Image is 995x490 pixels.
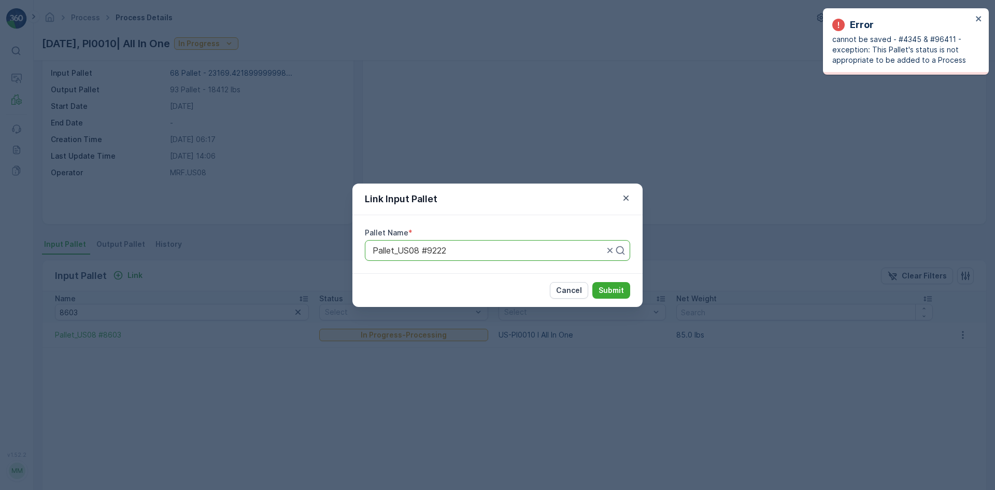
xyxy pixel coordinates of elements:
[365,192,437,206] p: Link Input Pallet
[975,15,983,24] button: close
[832,34,972,65] p: cannot be saved - #4345 & #96411 - exception: This Pallet's status is not appropriate to be added...
[556,285,582,296] p: Cancel
[365,228,408,237] label: Pallet Name
[850,18,874,32] p: Error
[592,282,630,299] button: Submit
[550,282,588,299] button: Cancel
[599,285,624,296] p: Submit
